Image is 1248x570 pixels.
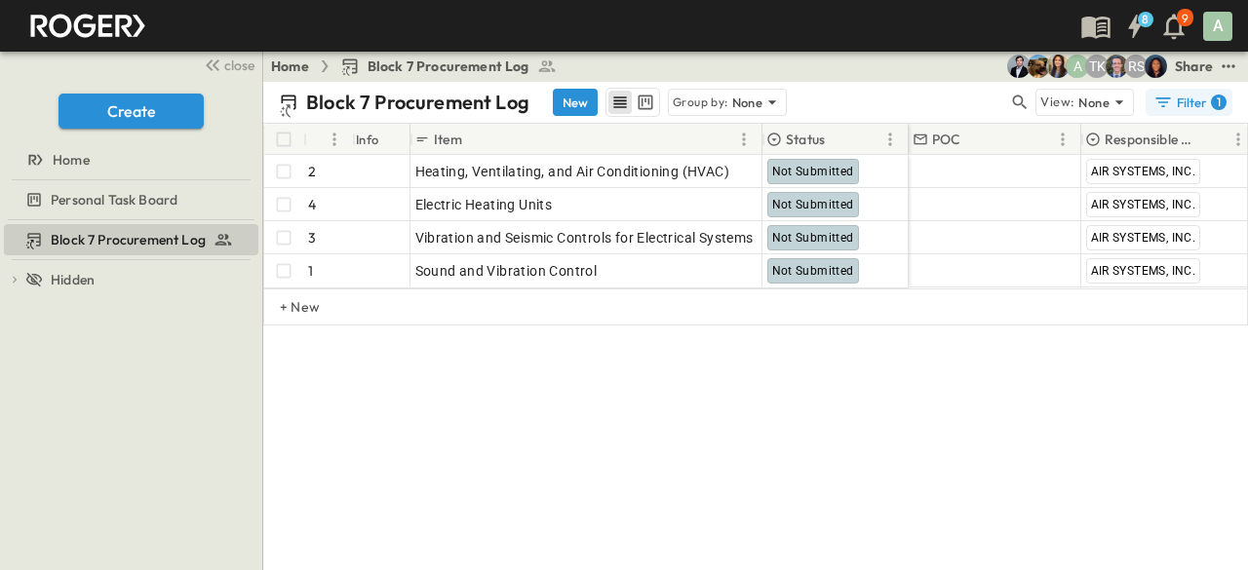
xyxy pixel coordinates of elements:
span: Heating, Ventilating, and Air Conditioning (HVAC) [415,162,730,181]
button: Sort [1205,129,1227,150]
p: Block 7 Procurement Log [306,89,529,116]
button: Menu [878,128,902,151]
p: 4 [308,195,316,214]
button: Filter1 [1146,89,1232,116]
div: Raymond Shahabi (rshahabi@guzmangc.com) [1124,55,1148,78]
img: Rachel Villicana (rvillicana@cahill-sf.com) [1027,55,1050,78]
p: Group by: [673,93,728,112]
p: Item [434,130,462,149]
button: Menu [1051,128,1074,151]
div: Personal Task Boardtest [4,184,258,215]
a: Home [4,146,254,173]
a: Home [271,57,309,76]
nav: breadcrumbs [271,57,568,76]
a: Block 7 Procurement Log [4,226,254,253]
p: Status [786,130,825,149]
div: Info [352,124,410,155]
h6: 8 [1142,12,1149,27]
span: Not Submitted [772,231,854,245]
span: Personal Task Board [51,190,177,209]
div: Anna Gomez (agomez@guzmangc.com) [1066,55,1089,78]
p: None [1078,93,1110,112]
span: Electric Heating Units [415,195,553,214]
button: Sort [965,129,987,150]
div: Filter [1153,93,1227,112]
button: close [196,51,258,78]
button: Menu [323,128,346,151]
div: # [303,124,352,155]
span: Not Submitted [772,165,854,178]
button: Menu [732,128,756,151]
div: Share [1175,57,1213,76]
div: table view [605,88,660,117]
p: 3 [308,228,316,247]
p: Responsible Contractor [1105,130,1201,149]
span: AIR SYSTEMS, INC. [1091,165,1196,178]
span: Sound and Vibration Control [415,261,598,281]
img: Kim Bowen (kbowen@cahill-sf.com) [1046,55,1070,78]
span: Block 7 Procurement Log [51,230,206,249]
button: test [1217,55,1240,78]
button: Sort [829,129,850,150]
p: None [732,93,763,112]
button: New [553,89,598,116]
span: AIR SYSTEMS, INC. [1091,231,1196,245]
span: AIR SYSTEMS, INC. [1091,264,1196,278]
button: 8 [1115,9,1154,44]
button: Create [58,94,204,129]
div: Block 7 Procurement Logtest [4,224,258,255]
span: close [224,56,254,75]
button: Sort [466,129,487,150]
div: Teddy Khuong (tkhuong@guzmangc.com) [1085,55,1109,78]
span: Block 7 Procurement Log [368,57,529,76]
p: POC [932,130,961,149]
button: Sort [311,129,332,150]
span: Hidden [51,270,95,289]
p: 1 [308,261,313,281]
span: Not Submitted [772,198,854,211]
span: Vibration and Seismic Controls for Electrical Systems [415,228,754,247]
p: 2 [308,162,316,181]
span: AIR SYSTEMS, INC. [1091,198,1196,211]
span: Not Submitted [772,264,854,278]
button: row view [608,91,632,114]
button: kanban view [633,91,657,114]
a: Personal Task Board [4,186,254,213]
a: Block 7 Procurement Log [340,57,557,76]
p: + New [280,297,292,317]
img: Mike Daly (mdaly@cahill-sf.com) [1007,55,1031,78]
img: Jared Salin (jsalin@cahill-sf.com) [1105,55,1128,78]
button: A [1201,10,1234,43]
img: Olivia Khan (okhan@cahill-sf.com) [1144,55,1167,78]
h6: 1 [1217,95,1221,110]
div: A [1203,12,1232,41]
p: View: [1040,92,1074,113]
p: 9 [1182,11,1189,26]
div: Info [356,112,379,167]
span: Home [53,150,90,170]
